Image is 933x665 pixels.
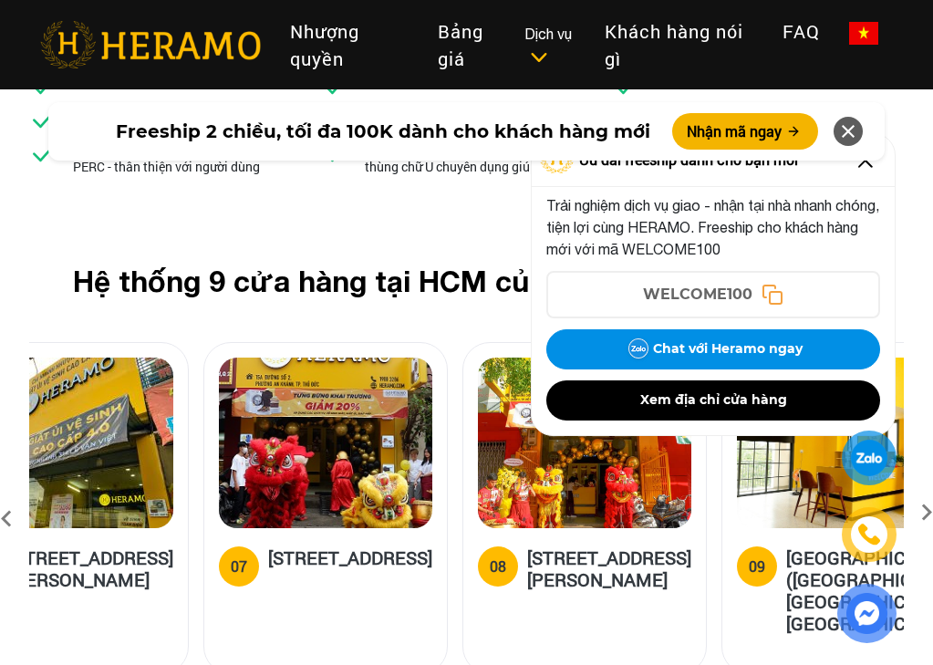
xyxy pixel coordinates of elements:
[423,10,524,79] a: Bảng giá
[490,556,506,577] div: 08
[231,556,247,577] div: 07
[672,113,818,150] button: Nhận mã ngay
[749,556,765,577] div: 09
[624,335,653,364] img: Zalo
[643,284,752,306] span: WELCOME100
[859,525,880,545] img: phone-icon
[268,546,432,583] h5: [STREET_ADDRESS]
[845,510,894,559] a: phone-icon
[768,10,835,52] a: FAQ
[58,264,875,298] h2: Hệ thống 9 cửa hàng tại HCM của [GEOGRAPHIC_DATA]
[524,23,591,67] div: Dịch vụ
[546,380,880,421] button: Xem địa chỉ cửa hàng
[529,48,548,67] img: subToggleIcon
[546,329,880,369] button: Chat với Heramo ngay
[590,10,768,79] a: Khách hàng nói gì
[849,22,878,45] img: vn-flag.png
[275,10,423,79] a: Nhượng quyền
[527,546,691,590] h5: [STREET_ADDRESS][PERSON_NAME]
[40,21,261,68] img: heramo-logo.png
[116,118,650,145] span: Freeship 2 chiều, tối đa 100K dành cho khách hàng mới
[9,546,173,590] h5: [STREET_ADDRESS][PERSON_NAME]
[219,358,432,528] img: heramo-15a-duong-so-2-phuong-an-khanh-thu-duc
[478,358,691,528] img: heramo-398-duong-hoang-dieu-phuong-2-quan-4
[546,194,880,260] p: Trải nghiệm dịch vụ giao - nhận tại nhà nhanh chóng, tiện lợi cùng HERAMO. Freeship cho khách hàn...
